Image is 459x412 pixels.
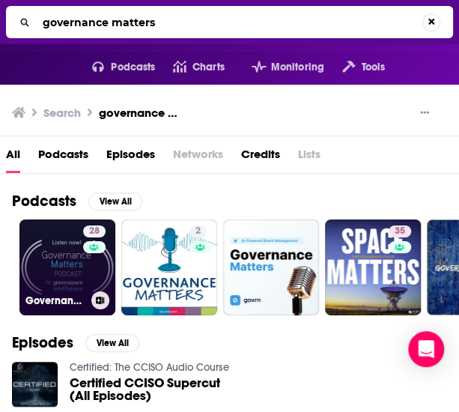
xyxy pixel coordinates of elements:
[43,106,81,120] h3: Search
[298,142,320,173] span: Lists
[6,6,453,38] div: Search...
[12,192,76,210] h2: Podcasts
[389,225,411,237] a: 35
[19,219,115,315] a: 28Governance Matters
[83,225,106,237] a: 28
[271,57,324,78] span: Monitoring
[173,142,223,173] span: Networks
[70,377,240,402] a: Certified CCISO Supercut (All Episodes)
[192,57,225,78] span: Charts
[70,361,229,374] a: Certified: The CCISO Audio Course
[12,192,142,210] a: PodcastsView All
[38,142,88,173] a: Podcasts
[395,224,405,239] span: 35
[37,10,422,34] input: Search...
[361,57,385,78] span: Tools
[99,106,187,120] h3: governance matters
[88,193,142,210] button: View All
[12,362,58,408] img: Certified CCISO Supercut (All Episodes)
[408,331,444,367] div: Open Intercom Messenger
[325,219,421,315] a: 35
[6,142,20,173] a: All
[195,224,201,239] span: 2
[74,55,156,79] button: open menu
[324,55,385,79] button: open menu
[234,55,324,79] button: open menu
[121,219,217,315] a: 2
[12,333,73,352] h2: Episodes
[25,294,85,307] h3: Governance Matters
[12,333,139,352] a: EpisodesView All
[155,55,224,79] a: Charts
[189,225,207,237] a: 2
[414,106,435,121] button: Show More Button
[241,142,280,173] a: Credits
[111,57,155,78] span: Podcasts
[85,334,139,352] button: View All
[106,142,155,173] a: Episodes
[89,224,100,239] span: 28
